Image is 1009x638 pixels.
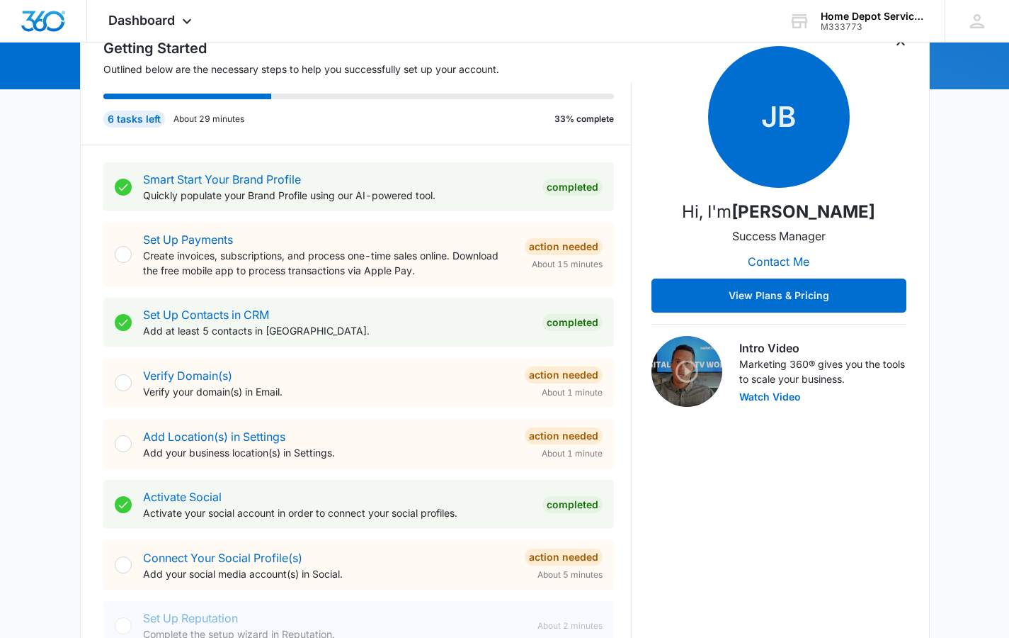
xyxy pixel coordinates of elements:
div: account name [821,11,924,22]
p: Create invoices, subscriptions, and process one-time sales online. Download the free mobile app t... [143,248,513,278]
div: Action Needed [525,366,603,384]
button: View Plans & Pricing [651,279,906,313]
h2: Getting Started [103,38,632,59]
div: Action Needed [525,238,603,255]
div: Action Needed [525,427,603,444]
a: Smart Start Your Brand Profile [143,172,301,186]
button: Toggle Collapse [892,35,909,52]
p: About 29 minutes [173,113,244,125]
div: account id [821,22,924,32]
div: Completed [542,496,603,513]
p: Marketing 360® gives you the tools to scale your business. [739,357,906,386]
span: About 15 minutes [532,258,603,271]
span: About 5 minutes [537,569,603,581]
h3: Intro Video [739,340,906,357]
button: Contact Me [734,245,823,279]
p: 33% complete [554,113,614,125]
p: Add your business location(s) in Settings. [143,445,513,460]
span: About 1 minute [542,447,603,460]
p: Hi, I'm [682,199,875,225]
div: Completed [542,179,603,196]
div: Action Needed [525,549,603,566]
div: Completed [542,314,603,331]
img: Intro Video [651,336,722,407]
p: Quickly populate your Brand Profile using our AI-powered tool. [143,188,531,203]
a: Add Location(s) in Settings [143,430,285,444]
p: Activate your social account in order to connect your social profiles. [143,505,531,520]
span: JB [708,46,850,188]
a: Connect Your Social Profile(s) [143,551,302,565]
span: Dashboard [108,13,175,28]
button: Watch Video [739,392,801,402]
p: Verify your domain(s) in Email. [143,384,513,399]
p: Add at least 5 contacts in [GEOGRAPHIC_DATA]. [143,323,531,338]
a: Activate Social [143,490,222,504]
a: Verify Domain(s) [143,369,232,383]
p: Add your social media account(s) in Social. [143,566,513,581]
span: About 1 minute [542,386,603,399]
span: About 2 minutes [537,620,603,632]
a: Set Up Contacts in CRM [143,308,269,322]
p: Outlined below are the necessary steps to help you successfully set up your account. [103,62,632,77]
a: Set Up Payments [143,233,233,247]
p: Success Manager [732,228,826,245]
div: 6 tasks left [103,111,165,128]
strong: [PERSON_NAME] [731,201,875,222]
